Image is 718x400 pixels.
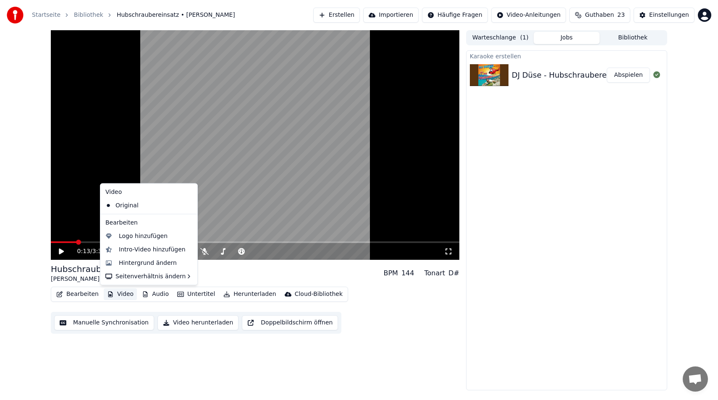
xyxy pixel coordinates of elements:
[119,259,177,267] div: Hintergrund ändern
[491,8,566,23] button: Video-Anleitungen
[102,186,196,199] div: Video
[32,11,60,19] a: Startseite
[119,245,186,254] div: Intro-Video hinzufügen
[534,32,600,44] button: Jobs
[174,288,218,300] button: Untertitel
[54,315,154,330] button: Manuelle Synchronisation
[92,247,105,256] span: 3:34
[77,247,90,256] span: 0:13
[467,32,534,44] button: Warteschlange
[569,8,630,23] button: Guthaben23
[363,8,419,23] button: Importieren
[74,11,103,19] a: Bibliothek
[313,8,360,23] button: Erstellen
[422,8,488,23] button: Häufige Fragen
[102,216,196,229] div: Bearbeiten
[77,247,97,256] div: /
[104,288,137,300] button: Video
[242,315,338,330] button: Doppelbildschirm öffnen
[512,69,629,81] div: DJ Düse - Hubschraubereinsatz
[51,263,140,275] div: Hubschraubereinsatz
[383,268,398,278] div: BPM
[220,288,279,300] button: Herunterladen
[32,11,235,19] nav: breadcrumb
[649,11,689,19] div: Einstellungen
[7,7,24,24] img: youka
[424,268,445,278] div: Tonart
[401,268,414,278] div: 144
[634,8,694,23] button: Einstellungen
[448,268,459,278] div: D#
[520,34,529,42] span: ( 1 )
[119,232,168,240] div: Logo hinzufügen
[102,199,183,212] div: Original
[117,11,235,19] span: Hubschraubereinsatz • [PERSON_NAME]
[139,288,172,300] button: Audio
[600,32,666,44] button: Bibliothek
[607,68,650,83] button: Abspielen
[51,275,140,283] div: [PERSON_NAME]
[53,288,102,300] button: Bearbeiten
[466,51,667,61] div: Karaoke erstellen
[585,11,614,19] span: Guthaben
[157,315,238,330] button: Video herunterladen
[102,269,196,283] div: Seitenverhältnis ändern
[683,366,708,392] div: Chat öffnen
[617,11,625,19] span: 23
[295,290,343,298] div: Cloud-Bibliothek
